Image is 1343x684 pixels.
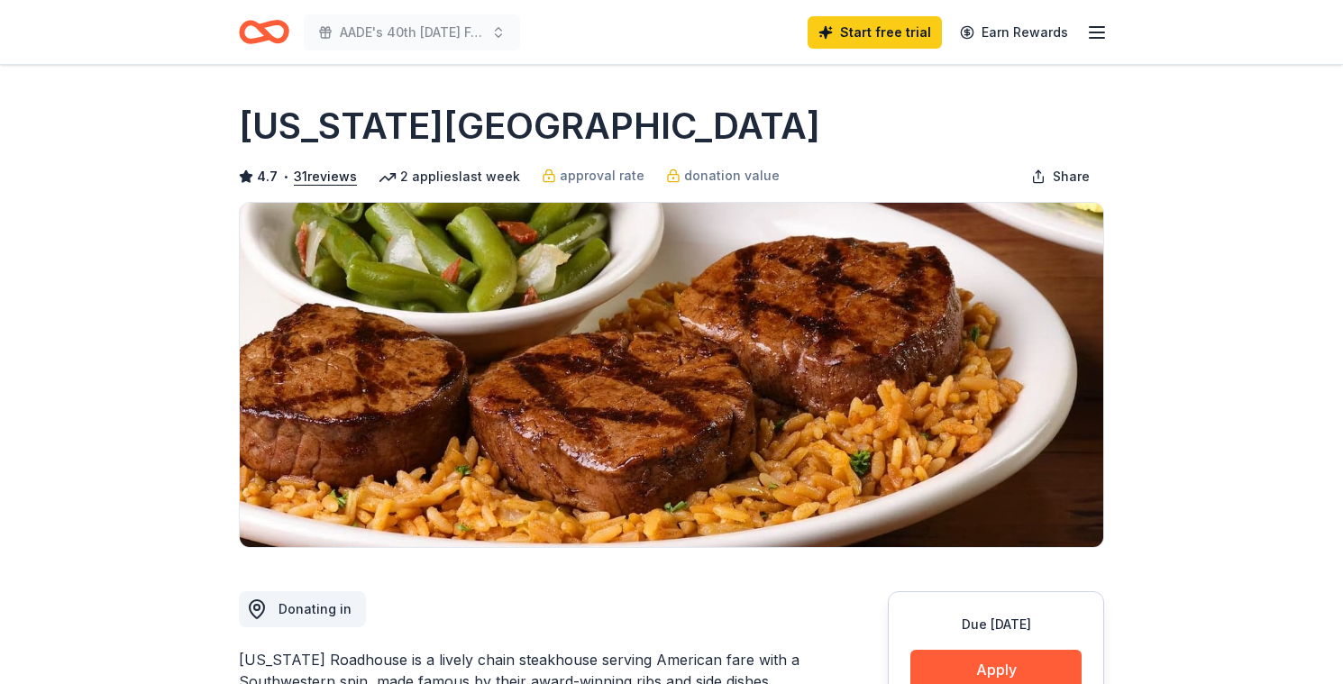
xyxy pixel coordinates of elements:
a: approval rate [542,165,644,187]
span: 4.7 [257,166,278,187]
div: 2 applies last week [379,166,520,187]
span: approval rate [560,165,644,187]
a: Earn Rewards [949,16,1079,49]
span: donation value [684,165,780,187]
span: Donating in [279,601,352,616]
div: Due [DATE] [910,614,1082,635]
h1: [US_STATE][GEOGRAPHIC_DATA] [239,101,820,151]
a: Home [239,11,289,53]
span: • [283,169,289,184]
button: AADE's 40th [DATE] Fest [304,14,520,50]
span: Share [1053,166,1090,187]
span: AADE's 40th [DATE] Fest [340,22,484,43]
a: Start free trial [808,16,942,49]
img: Image for Texas Roadhouse [240,203,1103,547]
a: donation value [666,165,780,187]
button: 31reviews [294,166,357,187]
button: Share [1017,159,1104,195]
